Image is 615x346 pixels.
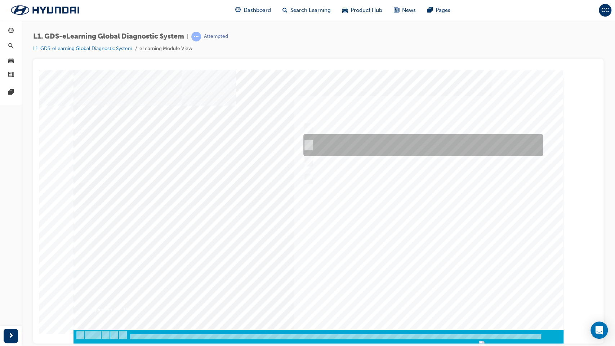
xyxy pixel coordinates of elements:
[8,57,14,64] span: car-icon
[53,234,96,245] div: Question 4 of 15
[394,6,399,15] span: news-icon
[4,3,86,18] img: Trak
[8,72,14,79] span: news-icon
[235,6,241,15] span: guage-icon
[342,6,348,15] span: car-icon
[229,3,277,18] a: guage-iconDashboard
[187,32,188,41] span: |
[8,43,13,49] span: search-icon
[599,4,611,17] button: CC
[337,3,388,18] a: car-iconProduct Hub
[427,6,433,15] span: pages-icon
[436,6,450,14] span: Pages
[440,270,525,276] div: Progress, Slide 1 of 83
[8,332,14,341] span: next-icon
[33,45,132,52] a: L1. GDS-eLearning Global Diagnostic System
[277,3,337,18] a: search-iconSearch Learning
[402,6,416,14] span: News
[139,45,192,53] li: eLearning Module View
[33,32,184,41] span: L1. GDS-eLearning Global Diagnostic System
[290,6,331,14] span: Search Learning
[204,33,228,40] div: Attempted
[591,321,608,339] div: Open Intercom Messenger
[244,6,271,14] span: Dashboard
[351,6,382,14] span: Product Hub
[440,270,525,276] img: Thumb.png
[601,6,609,14] span: CC
[8,28,14,35] span: guage-icon
[422,3,456,18] a: pages-iconPages
[282,6,288,15] span: search-icon
[191,32,201,41] span: learningRecordVerb_ATTEMPT-icon
[8,89,14,96] span: pages-icon
[388,3,422,18] a: news-iconNews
